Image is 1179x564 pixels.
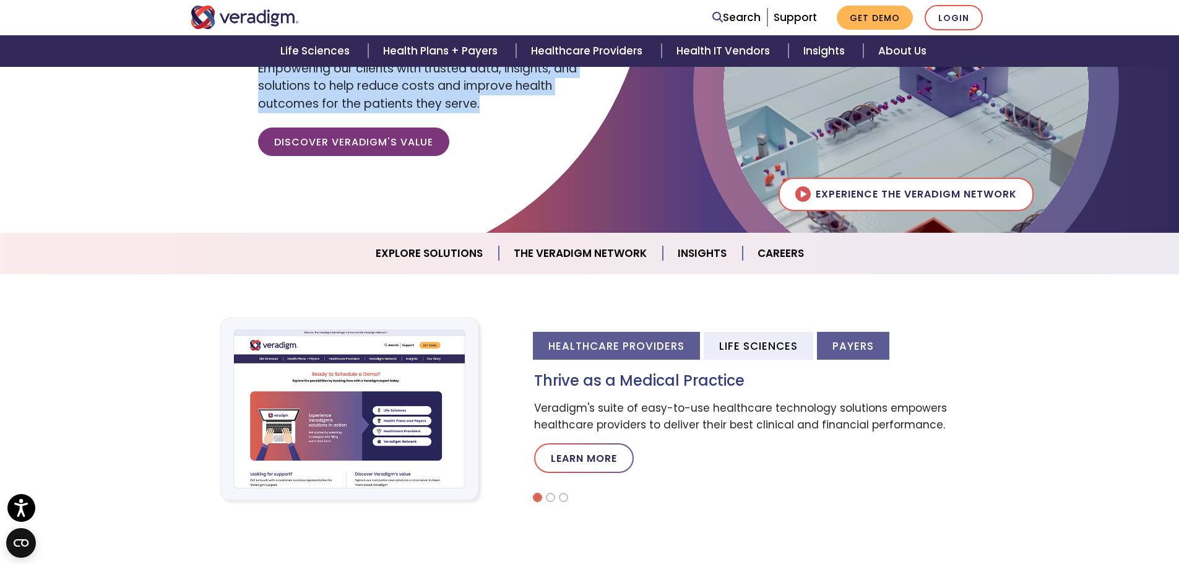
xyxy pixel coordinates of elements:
a: Get Demo [837,6,913,30]
button: Open CMP widget [6,528,36,558]
a: Discover Veradigm's Value [258,128,449,156]
a: Health IT Vendors [662,35,788,67]
a: Life Sciences [266,35,368,67]
h3: Thrive as a Medical Practice [534,372,989,390]
a: Careers [743,238,819,269]
li: Healthcare Providers [533,332,700,360]
a: Learn More [534,443,634,473]
span: Empowering our clients with trusted data, insights, and solutions to help reduce costs and improv... [258,60,577,112]
a: Health Plans + Payers [368,35,516,67]
a: Explore Solutions [361,238,499,269]
p: Veradigm's suite of easy-to-use healthcare technology solutions empowers healthcare providers to ... [534,400,989,433]
li: Life Sciences [704,332,813,360]
a: Healthcare Providers [516,35,661,67]
a: Search [712,9,761,26]
a: The Veradigm Network [499,238,663,269]
a: Support [774,10,817,25]
a: Insights [788,35,863,67]
a: Insights [663,238,743,269]
li: Payers [817,332,889,360]
a: Login [925,5,983,30]
a: About Us [863,35,941,67]
img: Veradigm logo [191,6,299,29]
